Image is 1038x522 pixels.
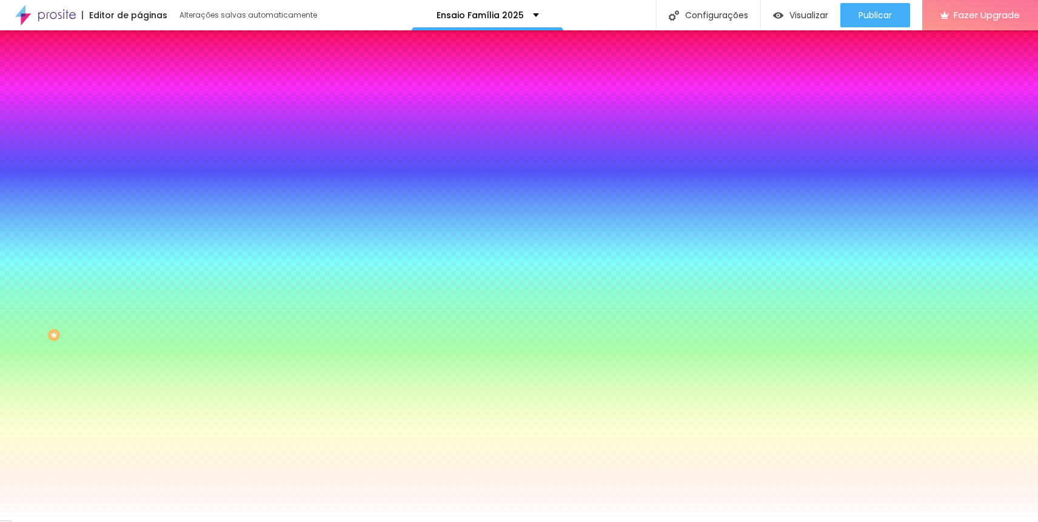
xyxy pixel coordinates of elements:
span: Visualizar [789,10,828,20]
span: Fazer Upgrade [954,10,1020,20]
span: Publicar [859,10,892,20]
img: view-1.svg [773,10,783,21]
p: Ensaio Família 2025 [437,11,524,19]
div: Editor de páginas [82,11,167,19]
button: Visualizar [761,3,840,27]
img: Icone [669,10,679,21]
button: Publicar [840,3,910,27]
div: Alterações salvas automaticamente [179,12,319,19]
